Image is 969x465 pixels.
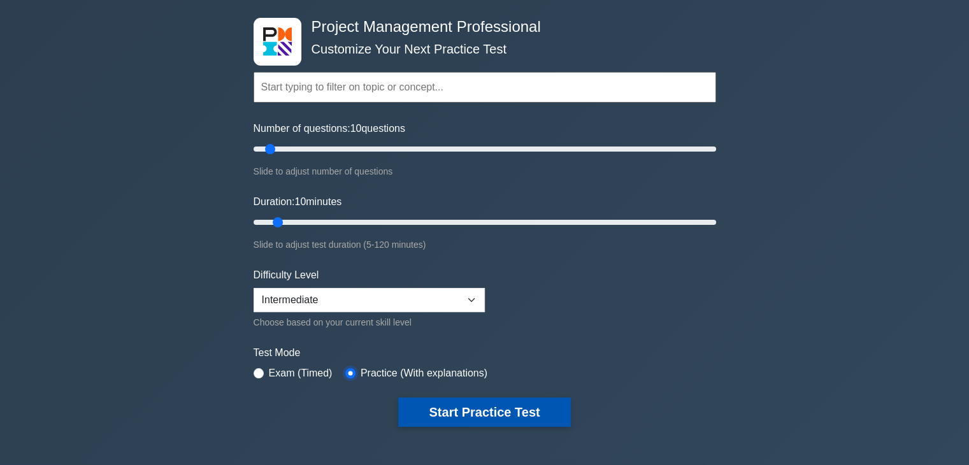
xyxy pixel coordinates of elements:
[254,237,716,252] div: Slide to adjust test duration (5-120 minutes)
[350,123,362,134] span: 10
[306,18,654,36] h4: Project Management Professional
[254,121,405,136] label: Number of questions: questions
[269,366,333,381] label: Exam (Timed)
[254,345,716,361] label: Test Mode
[254,194,342,210] label: Duration: minutes
[398,397,570,427] button: Start Practice Test
[254,72,716,103] input: Start typing to filter on topic or concept...
[254,315,485,330] div: Choose based on your current skill level
[254,268,319,283] label: Difficulty Level
[254,164,716,179] div: Slide to adjust number of questions
[361,366,487,381] label: Practice (With explanations)
[294,196,306,207] span: 10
